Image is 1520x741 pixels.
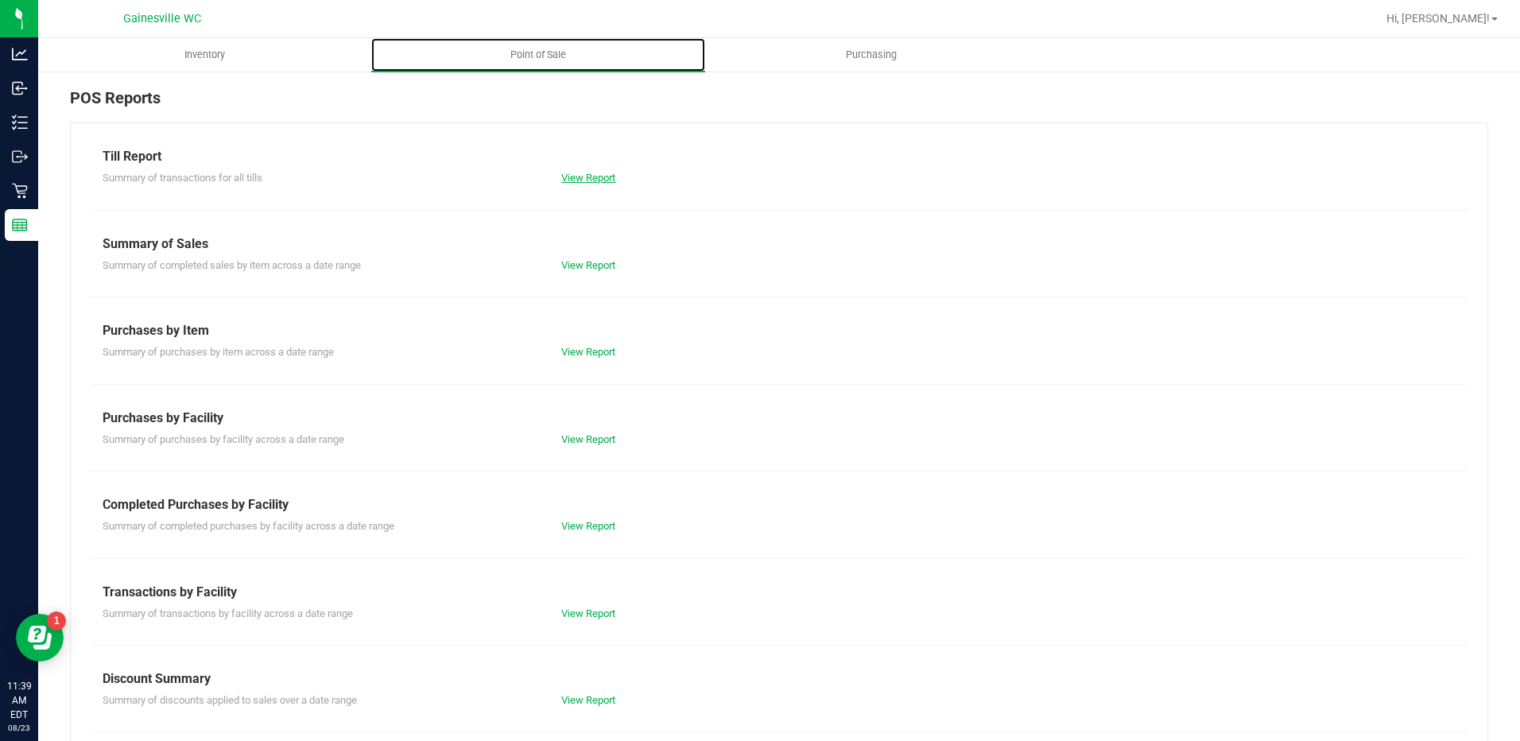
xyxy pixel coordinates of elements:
[561,520,615,532] a: View Report
[103,433,344,445] span: Summary of purchases by facility across a date range
[16,614,64,661] iframe: Resource center
[103,259,361,271] span: Summary of completed sales by item across a date range
[103,694,357,706] span: Summary of discounts applied to sales over a date range
[12,114,28,130] inline-svg: Inventory
[70,86,1488,122] div: POS Reports
[561,346,615,358] a: View Report
[47,611,66,630] iframe: Resource center unread badge
[103,172,262,184] span: Summary of transactions for all tills
[371,38,704,72] a: Point of Sale
[103,583,1456,602] div: Transactions by Facility
[12,149,28,165] inline-svg: Outbound
[123,12,201,25] span: Gainesville WC
[103,669,1456,689] div: Discount Summary
[7,722,31,734] p: 08/23
[561,607,615,619] a: View Report
[12,217,28,233] inline-svg: Reports
[103,235,1456,254] div: Summary of Sales
[561,259,615,271] a: View Report
[489,48,587,62] span: Point of Sale
[824,48,918,62] span: Purchasing
[38,38,371,72] a: Inventory
[103,409,1456,428] div: Purchases by Facility
[1386,12,1490,25] span: Hi, [PERSON_NAME]!
[103,607,353,619] span: Summary of transactions by facility across a date range
[103,321,1456,340] div: Purchases by Item
[163,48,246,62] span: Inventory
[12,183,28,199] inline-svg: Retail
[561,172,615,184] a: View Report
[103,495,1456,514] div: Completed Purchases by Facility
[705,38,1038,72] a: Purchasing
[103,520,394,532] span: Summary of completed purchases by facility across a date range
[12,46,28,62] inline-svg: Analytics
[7,679,31,722] p: 11:39 AM EDT
[103,147,1456,166] div: Till Report
[561,433,615,445] a: View Report
[561,694,615,706] a: View Report
[12,80,28,96] inline-svg: Inbound
[103,346,334,358] span: Summary of purchases by item across a date range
